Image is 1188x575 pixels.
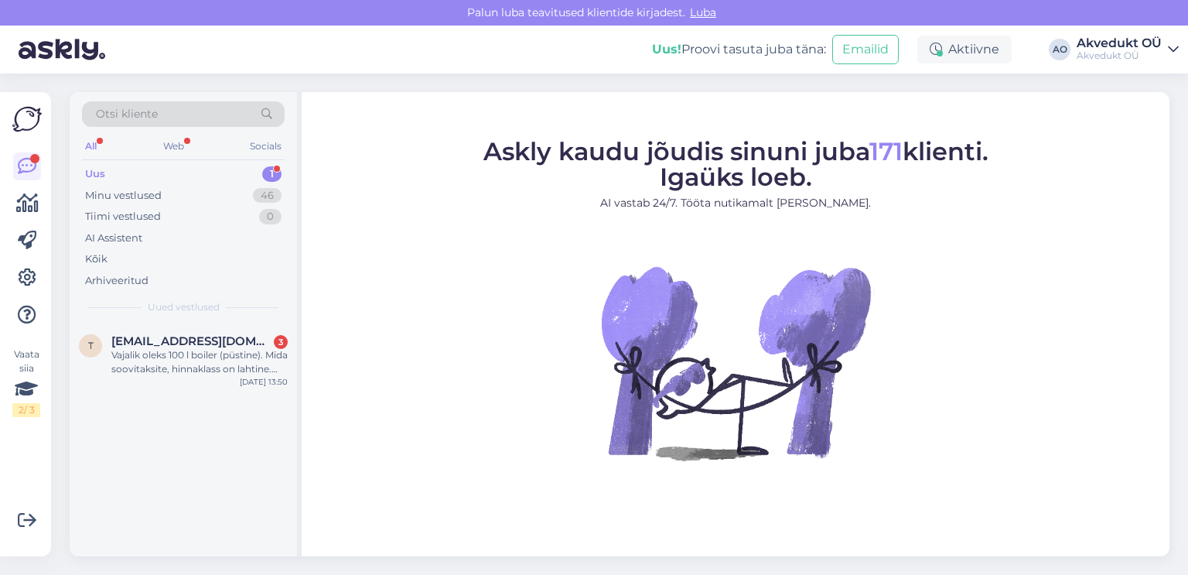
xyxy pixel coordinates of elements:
div: 3 [274,335,288,349]
span: Askly kaudu jõudis sinuni juba klienti. Igaüks loeb. [483,135,988,191]
span: Otsi kliente [96,106,158,122]
a: Akvedukt OÜAkvedukt OÜ [1077,37,1179,62]
div: AO [1049,39,1070,60]
div: [DATE] 13:50 [240,376,288,388]
span: Luba [685,5,721,19]
span: 171 [869,135,903,166]
div: Kõik [85,252,108,267]
div: Akvedukt OÜ [1077,37,1162,50]
div: 46 [253,188,282,204]
img: No Chat active [596,223,875,501]
span: t [88,340,94,351]
p: AI vastab 24/7. Tööta nutikamalt [PERSON_NAME]. [483,194,988,210]
div: 2 / 3 [12,403,40,417]
span: Uued vestlused [148,300,220,314]
div: Socials [247,136,285,156]
div: Web [160,136,187,156]
div: 1 [262,166,282,182]
span: tiiuvariksau@gmail.com [111,334,272,348]
img: Askly Logo [12,104,42,134]
div: Tiimi vestlused [85,209,161,224]
div: Vaata siia [12,347,40,417]
div: All [82,136,100,156]
div: Minu vestlused [85,188,162,204]
div: Arhiveeritud [85,273,148,289]
div: 0 [259,209,282,224]
div: Uus [85,166,105,182]
div: Aktiivne [917,36,1012,63]
b: Uus! [652,42,681,56]
div: AI Assistent [85,231,142,246]
div: Proovi tasuta juba täna: [652,40,826,59]
button: Emailid [832,35,899,64]
div: Vajalik oleks 100 l boiler (püstine). Mida soovitaksite, hinnaklass on lahtine. Boiler teenindab ... [111,348,288,376]
div: Akvedukt OÜ [1077,50,1162,62]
